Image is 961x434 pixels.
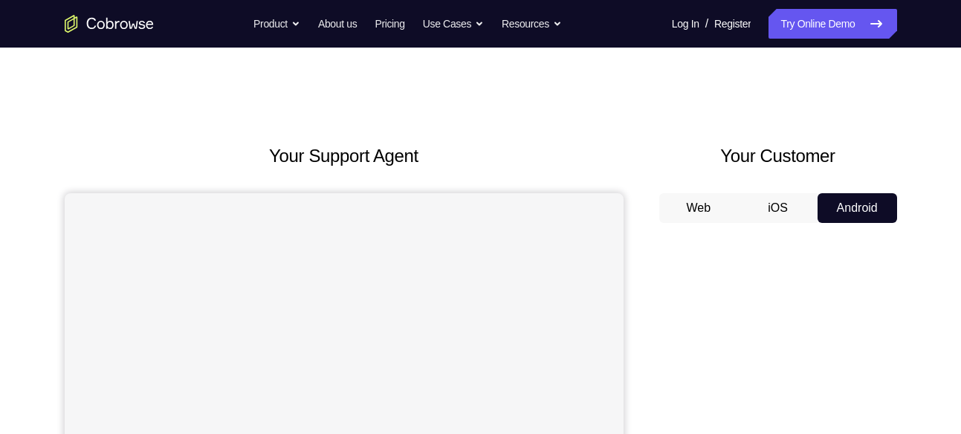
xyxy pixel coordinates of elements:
button: Use Cases [423,9,484,39]
button: Android [818,193,897,223]
button: Product [253,9,300,39]
button: iOS [738,193,818,223]
a: About us [318,9,357,39]
a: Try Online Demo [769,9,896,39]
a: Go to the home page [65,15,154,33]
a: Log In [672,9,699,39]
button: Web [659,193,739,223]
h2: Your Support Agent [65,143,624,169]
button: Resources [502,9,562,39]
a: Register [714,9,751,39]
h2: Your Customer [659,143,897,169]
a: Pricing [375,9,404,39]
span: / [705,15,708,33]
